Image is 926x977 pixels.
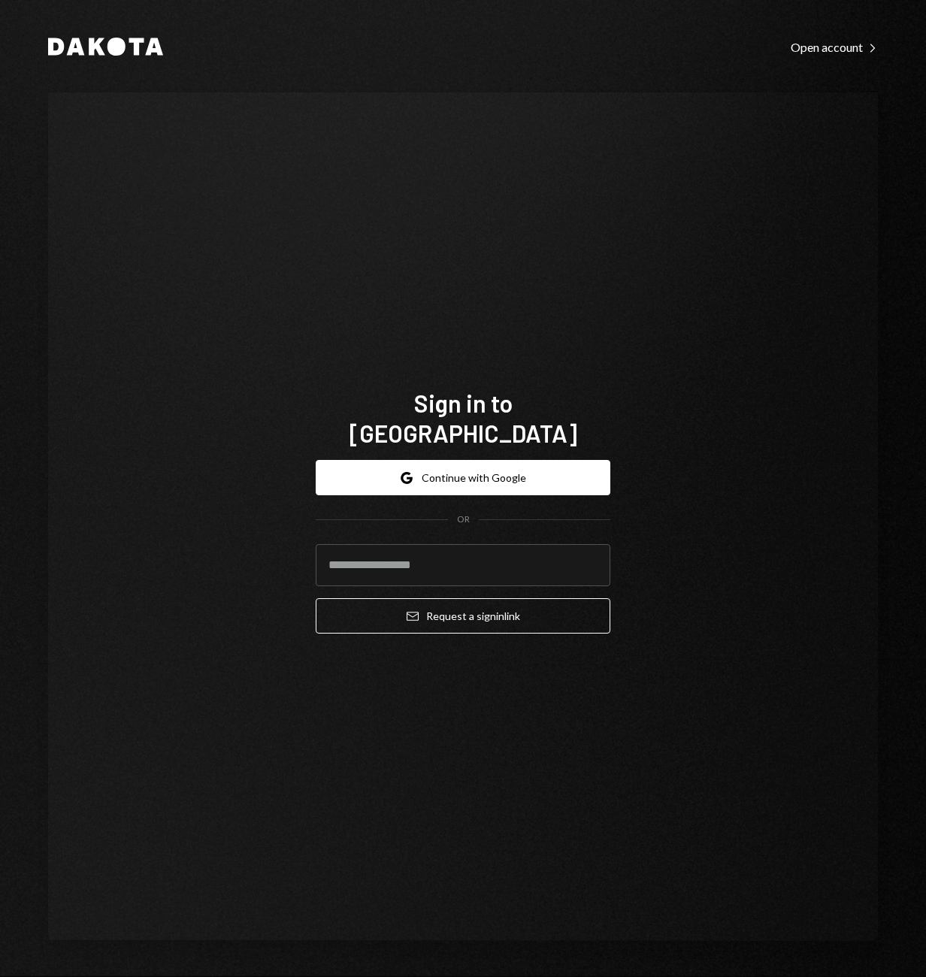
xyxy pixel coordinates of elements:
div: OR [457,513,470,526]
button: Continue with Google [316,460,610,495]
div: Open account [791,40,878,55]
h1: Sign in to [GEOGRAPHIC_DATA] [316,388,610,448]
button: Request a signinlink [316,598,610,634]
a: Open account [791,38,878,55]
